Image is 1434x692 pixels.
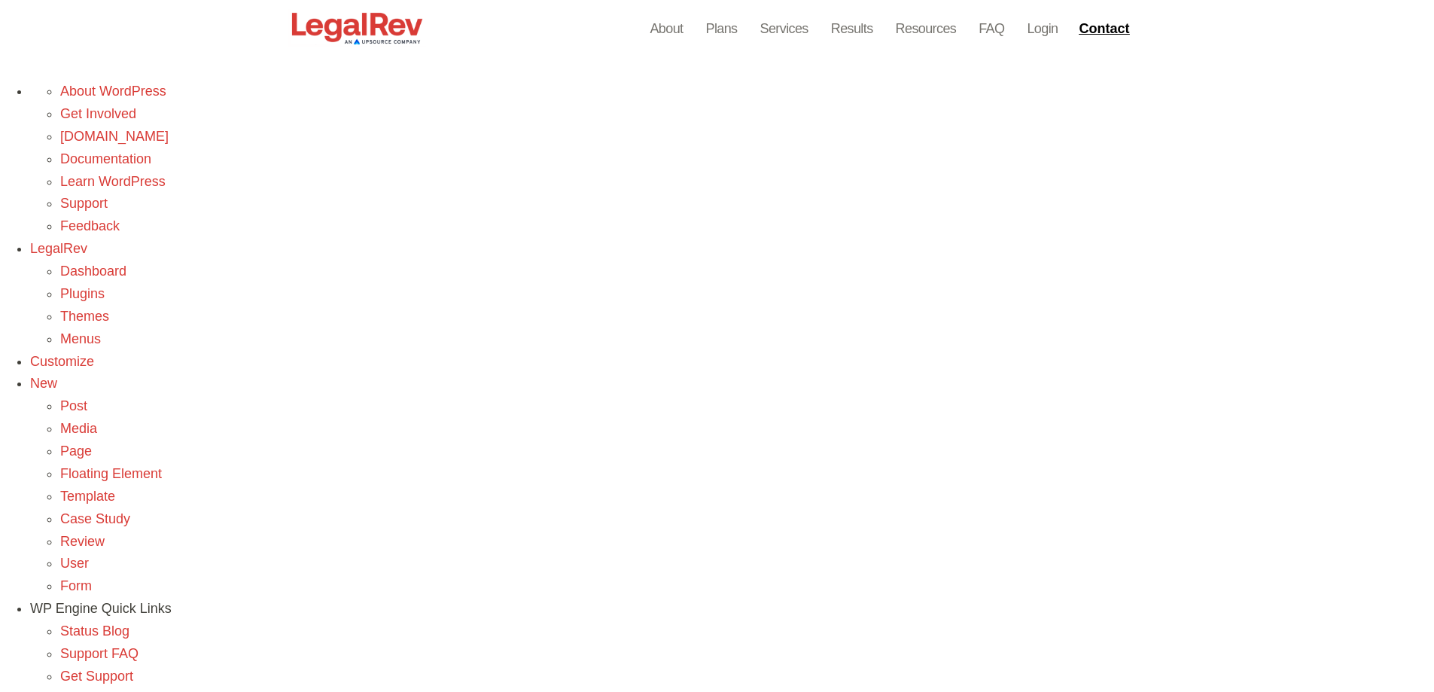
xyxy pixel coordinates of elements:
span: Contact [1079,22,1129,35]
a: Review [60,534,105,549]
a: [DOMAIN_NAME] [60,129,169,144]
a: Media [60,421,97,436]
a: Results [831,18,873,39]
a: Support [60,196,108,211]
a: Services [760,18,808,39]
a: Dashboard [60,264,126,279]
a: Login [1027,18,1058,39]
a: User [60,556,89,571]
ul: About WordPress [30,81,1434,126]
nav: Menu [650,18,1058,39]
a: Themes [60,309,109,324]
a: LegalRev [30,241,87,256]
ul: New [30,395,1434,598]
a: Status Blog [60,623,129,639]
a: About WordPress [60,84,166,99]
ul: LegalRev [30,306,1434,351]
a: Page [60,444,92,459]
a: Learn WordPress [60,174,166,189]
a: Form [60,578,92,593]
a: Feedback [60,218,120,233]
ul: LegalRev [30,261,1434,306]
a: About [650,18,683,39]
a: Support FAQ [60,646,139,661]
a: Plans [705,18,737,39]
a: Resources [896,18,957,39]
div: WP Engine Quick Links [30,598,1434,620]
a: Documentation [60,151,151,166]
a: FAQ [979,18,1004,39]
a: Template [60,489,115,504]
a: Plugins [60,286,105,301]
a: Post [60,398,87,413]
span: New [30,376,57,391]
a: Contact [1073,17,1139,41]
a: Floating Element [60,466,162,481]
a: Customize [30,354,94,369]
a: Get Support [60,669,133,684]
a: Menus [60,331,101,346]
ul: About WordPress [30,126,1434,238]
a: Get Involved [60,106,136,121]
a: Case Study [60,511,130,526]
